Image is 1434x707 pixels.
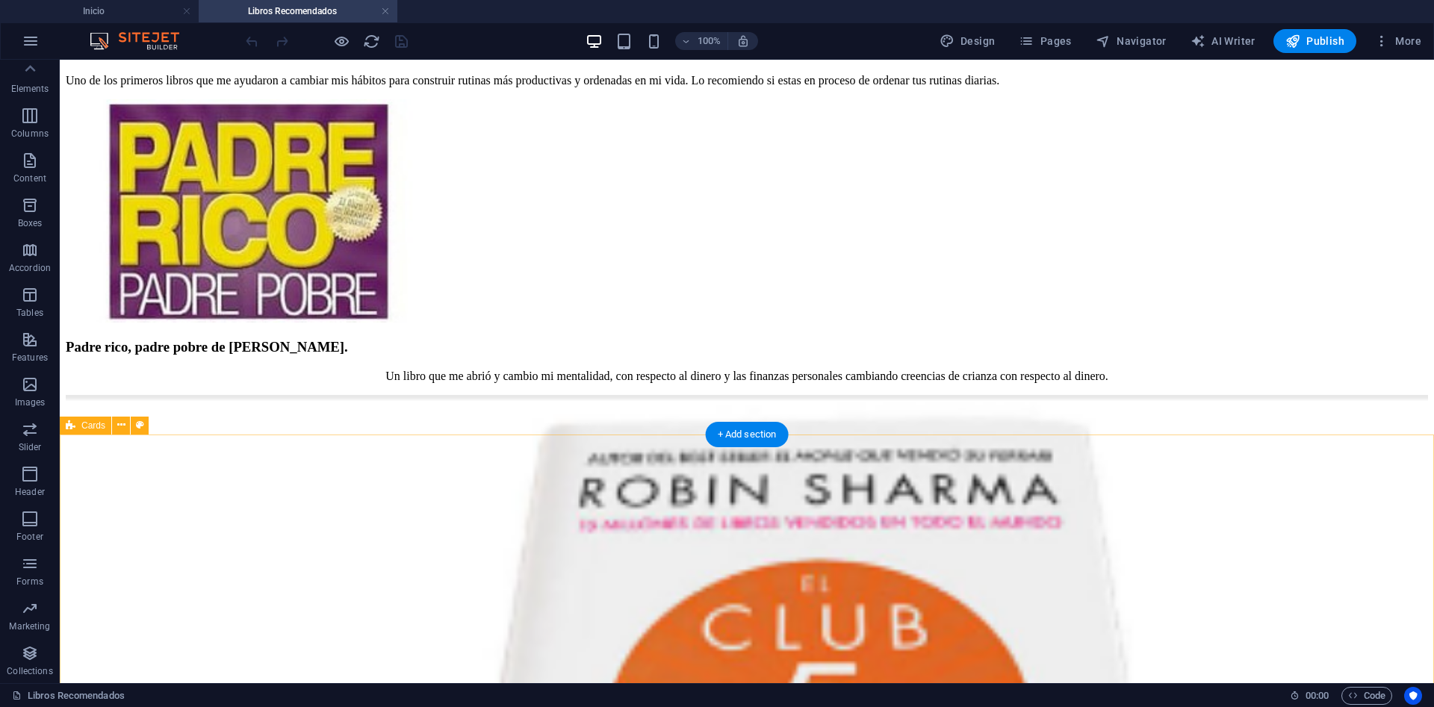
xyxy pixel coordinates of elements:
[1285,34,1344,49] span: Publish
[1316,690,1318,701] span: :
[675,32,728,50] button: 100%
[934,29,1002,53] div: Design (Ctrl+Alt+Y)
[940,34,996,49] span: Design
[15,486,45,498] p: Header
[11,83,49,95] p: Elements
[706,422,789,447] div: + Add section
[736,34,750,48] i: On resize automatically adjust zoom level to fit chosen device.
[1348,687,1385,705] span: Code
[1013,29,1077,53] button: Pages
[362,32,380,50] button: reload
[12,687,125,705] a: Click to cancel selection. Double-click to open Pages
[13,172,46,184] p: Content
[1341,687,1392,705] button: Code
[9,620,50,632] p: Marketing
[9,262,51,274] p: Accordion
[7,665,52,677] p: Collections
[1404,687,1422,705] button: Usercentrics
[1019,34,1071,49] span: Pages
[1096,34,1167,49] span: Navigator
[1290,687,1329,705] h6: Session time
[1185,29,1261,53] button: AI Writer
[363,33,380,50] i: Reload page
[18,217,43,229] p: Boxes
[16,307,43,319] p: Tables
[1273,29,1356,53] button: Publish
[16,531,43,543] p: Footer
[11,128,49,140] p: Columns
[1191,34,1255,49] span: AI Writer
[1090,29,1173,53] button: Navigator
[86,32,198,50] img: Editor Logo
[1368,29,1427,53] button: More
[12,352,48,364] p: Features
[934,29,1002,53] button: Design
[19,441,42,453] p: Slider
[1374,34,1421,49] span: More
[15,396,46,408] p: Images
[698,32,721,50] h6: 100%
[1306,687,1329,705] span: 00 00
[81,421,105,430] span: Cards
[16,576,43,588] p: Forms
[199,3,397,19] h4: Libros Recomendados
[332,32,350,50] button: Click here to leave preview mode and continue editing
